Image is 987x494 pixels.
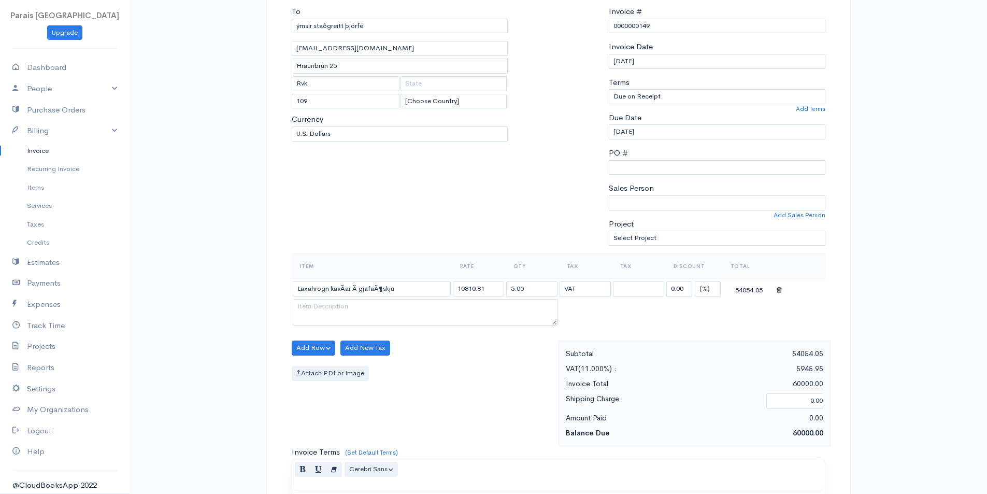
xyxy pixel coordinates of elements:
label: Invoice # [609,6,642,18]
label: Terms [609,77,630,89]
button: Remove Font Style (CTRL+\) [326,462,342,477]
th: Rate [452,253,505,278]
div: Shipping Charge [561,392,762,410]
input: Zip [292,94,400,109]
input: dd-mm-yyyy [609,124,825,139]
div: 5945.95 [694,362,828,375]
th: Tax [559,253,612,278]
div: 60000.00 [694,377,828,390]
span: Parais [GEOGRAPHIC_DATA] [10,10,119,20]
input: City [292,76,400,91]
input: Client Name [292,19,508,34]
th: Tax [612,253,665,278]
div: Amount Paid [561,412,695,425]
label: To [292,6,301,18]
th: Item [292,253,452,278]
a: Add Sales Person [774,210,825,220]
div: 54054.05 [694,347,828,360]
input: Address [292,59,508,74]
span: Cerebri Sans [349,464,388,473]
div: 54054.05 [723,283,775,295]
a: Upgrade [47,25,82,40]
a: Add Terms [796,104,825,114]
div: @CloudBooksApp 2022 [12,479,117,491]
label: PO # [609,147,628,159]
input: State [400,76,507,91]
label: Project [609,218,634,230]
button: Font Family [345,462,398,477]
th: Total [722,253,776,278]
label: Invoice Date [609,41,653,53]
div: Subtotal [561,347,695,360]
div: 0.00 [694,412,828,425]
label: Invoice Terms [292,446,340,458]
div: VAT(11.000%) : [561,362,695,375]
input: Item Name [293,281,451,297]
label: Due Date [609,112,641,124]
div: Invoice Total [561,377,695,390]
th: Qty [505,253,559,278]
span: 60000.00 [793,428,823,437]
button: Underline (CTRL+U) [310,462,326,477]
input: Email [292,41,508,56]
label: Currency [292,114,323,125]
a: (Set Default Terms) [345,448,398,457]
input: dd-mm-yyyy [609,54,825,69]
label: Attach PDf or Image [292,366,369,381]
strong: Balance Due [566,428,610,437]
label: Sales Person [609,182,654,194]
button: Bold (CTRL+B) [295,462,311,477]
button: Add New Tax [340,341,390,356]
button: Add Row [292,341,336,356]
th: Discount [665,253,722,278]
